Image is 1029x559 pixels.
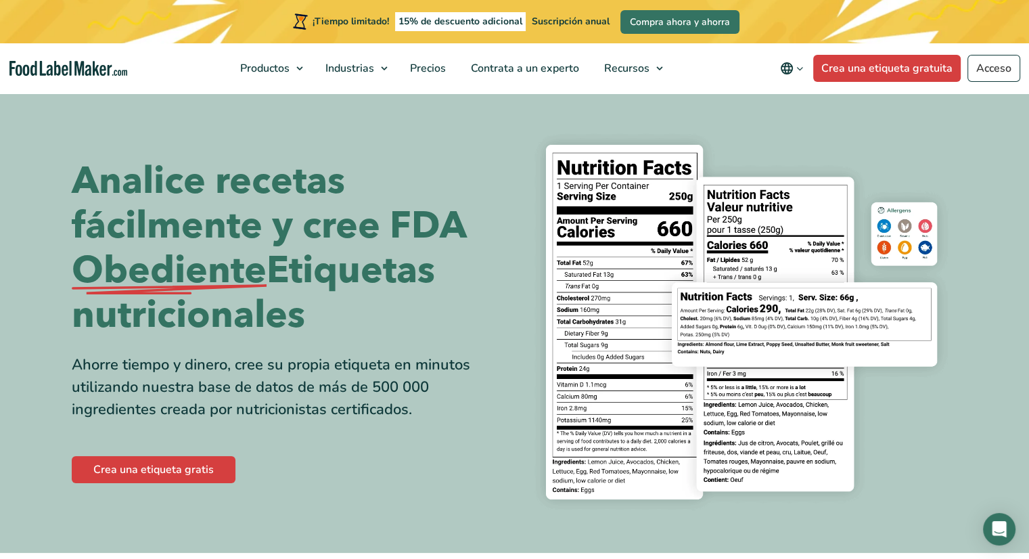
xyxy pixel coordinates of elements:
a: Acceso [967,55,1020,82]
font: Crea una etiqueta gratis [93,462,214,477]
font: Contrata a un experto [471,61,579,76]
a: Recursos [592,43,670,93]
a: Contrata a un experto [459,43,589,93]
font: Industrias [325,61,374,76]
font: ¡Tiempo limitado! [313,15,389,28]
font: Acceso [976,61,1011,76]
a: Productos [228,43,310,93]
a: Industrias [313,43,394,93]
font: Ahorre tiempo y dinero, cree su propia etiqueta en minutos utilizando nuestra base de datos de má... [72,355,470,420]
div: Open Intercom Messenger [983,513,1015,545]
a: Crea una etiqueta gratuita [813,55,961,82]
font: Suscripción anual [532,15,610,28]
font: Crea una etiqueta gratuita [821,61,953,76]
font: Precios [410,61,446,76]
font: Obediente [72,245,267,296]
font: 15% de descuento adicional [398,15,522,28]
a: Precios [398,43,455,93]
a: Página de inicio de Food Label Maker [9,61,127,76]
font: Analice recetas fácilmente y cree FDA [72,156,467,251]
font: Productos [240,61,290,76]
font: Recursos [604,61,649,76]
a: Crea una etiqueta gratis [72,456,235,483]
button: Cambiar idioma [771,55,813,82]
font: Compra ahora y ahorra [630,16,730,28]
a: Compra ahora y ahorra [620,10,739,34]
